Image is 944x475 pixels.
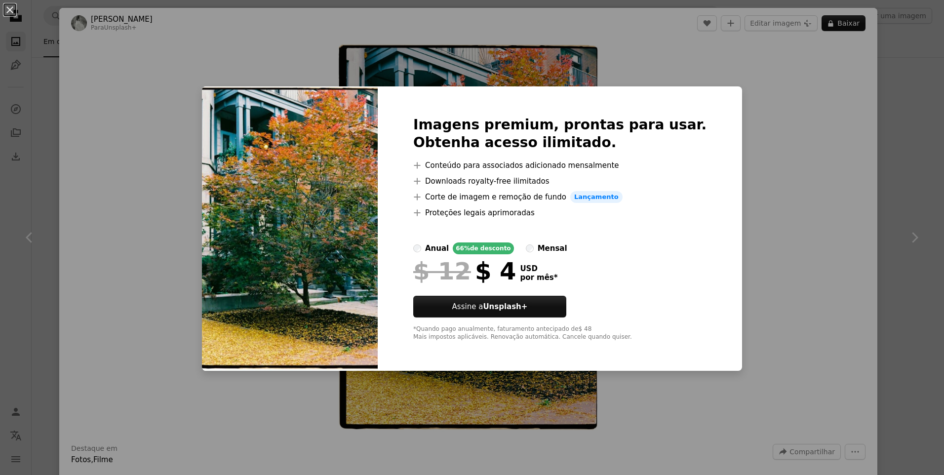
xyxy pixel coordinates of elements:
li: Proteções legais aprimoradas [413,207,707,219]
button: Assine aUnsplash+ [413,296,566,317]
span: USD [520,264,557,273]
div: *Quando pago anualmente, faturamento antecipado de $ 48 Mais impostos aplicáveis. Renovação autom... [413,325,707,341]
div: anual [425,242,449,254]
li: Conteúdo para associados adicionado mensalmente [413,159,707,171]
h2: Imagens premium, prontas para usar. Obtenha acesso ilimitado. [413,116,707,152]
span: Lançamento [570,191,623,203]
div: $ 4 [413,258,516,284]
li: Downloads royalty-free ilimitados [413,175,707,187]
span: $ 12 [413,258,471,284]
li: Corte de imagem e remoção de fundo [413,191,707,203]
div: 66% de desconto [453,242,513,254]
img: premium_photo-1711984442118-31b6207cbeda [202,86,378,371]
input: anual66%de desconto [413,244,421,252]
div: mensal [538,242,567,254]
input: mensal [526,244,534,252]
span: por mês * [520,273,557,282]
strong: Unsplash+ [483,302,527,311]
